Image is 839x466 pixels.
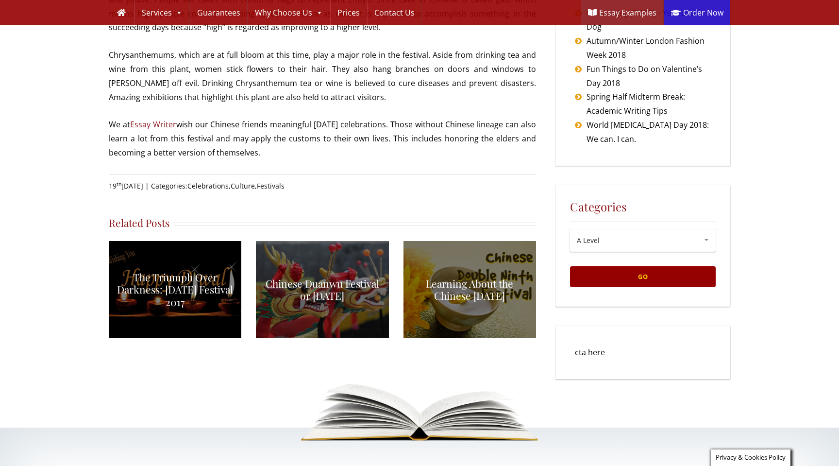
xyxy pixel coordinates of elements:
p: Chrysanthemums, which are at full bloom at this time, play a major role in the festival. Aside fr... [109,48,536,104]
div: 19 [DATE] | Categories: [109,174,536,197]
sup: th [117,181,121,188]
a: culture [231,181,255,190]
h5: Categories [570,200,716,214]
h6: Related Posts [109,216,174,229]
p: We at wish our Chinese friends meaningful [DATE] celebrations. Those without Chinese lineage can ... [109,118,536,159]
a: World [MEDICAL_DATA] Day 2018: We can. I can. [587,118,711,146]
span: , , [187,181,285,190]
a: Autumn/Winter London Fashion Week 2018 [587,34,711,62]
a: Spring Half Midterm Break: Academic Writing Tips [587,90,711,118]
a: Essay Writer [130,119,176,130]
a: festivals [257,181,285,190]
div: cta here [575,345,711,360]
span: Privacy & Cookies Policy [716,453,786,462]
button: Go [570,266,716,287]
a: Fun Things to Do on Valentine’s Day 2018 [587,62,711,90]
a: celebrations [187,181,229,190]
